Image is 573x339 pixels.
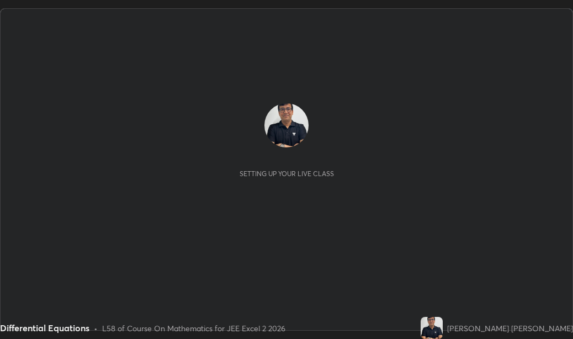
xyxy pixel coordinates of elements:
[264,103,309,147] img: 1bd69877dafd4480bd87b8e1d71fc0d6.jpg
[447,322,573,334] div: [PERSON_NAME] [PERSON_NAME]
[240,169,334,178] div: Setting up your live class
[94,322,98,334] div: •
[421,317,443,339] img: 1bd69877dafd4480bd87b8e1d71fc0d6.jpg
[102,322,285,334] div: L58 of Course On Mathematics for JEE Excel 2 2026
